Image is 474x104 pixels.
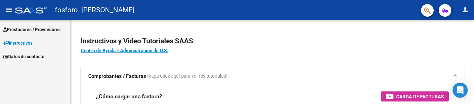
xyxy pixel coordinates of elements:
h2: Instructivos y Video Tutoriales SAAS [81,35,464,47]
button: Carga de Facturas [381,91,449,101]
span: Datos de contacto [3,53,44,60]
strong: Comprobantes / Facturas [88,73,146,80]
span: Instructivos [3,40,32,47]
div: Open Intercom Messenger [453,83,468,98]
span: (haga click aquí para ver los tutoriales) [147,73,228,80]
span: Prestadores / Proveedores [3,26,61,33]
span: Carga de Facturas [396,93,444,101]
h3: ¿Cómo cargar una factura? [96,92,162,101]
mat-expansion-panel-header: Comprobantes / Facturas (haga click aquí para ver los tutoriales) [81,66,464,86]
mat-icon: person [461,6,469,14]
span: - fosforo [50,3,78,17]
mat-icon: menu [5,6,13,14]
a: Centro de Ayuda - Administración de O.S. [81,48,168,53]
span: - [PERSON_NAME] [78,3,135,17]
